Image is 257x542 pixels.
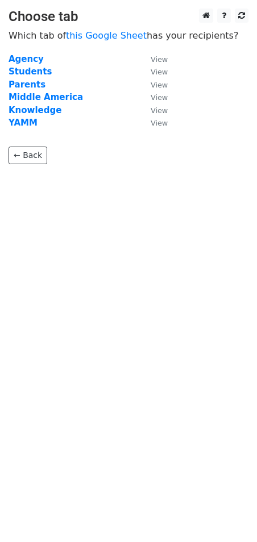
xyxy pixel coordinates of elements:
h3: Choose tab [9,9,248,25]
a: View [139,54,168,64]
p: Which tab of has your recipients? [9,30,248,41]
small: View [151,119,168,127]
a: View [139,105,168,115]
small: View [151,93,168,102]
a: View [139,92,168,102]
a: ← Back [9,147,47,164]
small: View [151,106,168,115]
small: View [151,55,168,64]
a: View [139,66,168,77]
small: View [151,81,168,89]
a: Middle America [9,92,83,102]
a: Knowledge [9,105,61,115]
a: Agency [9,54,44,64]
a: Parents [9,80,45,90]
a: View [139,118,168,128]
a: Students [9,66,52,77]
a: this Google Sheet [66,30,147,41]
a: View [139,80,168,90]
a: YAMM [9,118,38,128]
small: View [151,68,168,76]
